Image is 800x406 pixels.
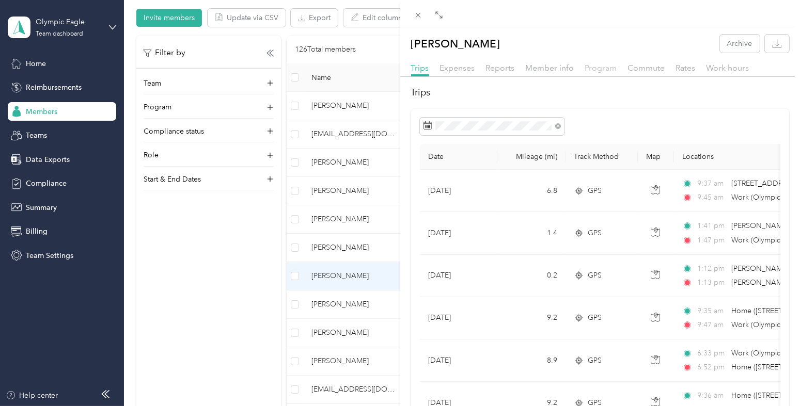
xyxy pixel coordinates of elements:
td: 8.9 [497,339,566,382]
span: GPS [588,355,602,366]
span: GPS [588,185,602,197]
td: [DATE] [420,297,497,339]
span: GPS [588,270,602,281]
span: Program [585,63,617,73]
td: 1.4 [497,212,566,254]
span: 1:47 pm [697,235,727,246]
span: 1:41 pm [697,220,727,232]
th: Track Method [566,144,638,170]
td: 6.8 [497,170,566,212]
span: 6:33 pm [697,348,727,359]
span: 9:45 am [697,192,727,203]
td: [DATE] [420,212,497,254]
th: Map [638,144,674,170]
td: [DATE] [420,255,497,297]
span: Reports [486,63,515,73]
span: 9:36 am [697,390,727,401]
span: Commute [628,63,665,73]
td: [DATE] [420,339,497,382]
span: GPS [588,312,602,323]
span: 1:13 pm [697,277,727,288]
iframe: Everlance-gr Chat Button Frame [742,348,800,406]
p: [PERSON_NAME] [411,35,500,53]
span: Member info [526,63,574,73]
span: 9:47 am [697,319,727,331]
h2: Trips [411,86,790,100]
span: 9:35 am [697,305,727,317]
th: Mileage (mi) [497,144,566,170]
td: 0.2 [497,255,566,297]
td: 9.2 [497,297,566,339]
button: Archive [720,35,760,53]
span: 9:37 am [697,178,727,189]
span: Work hours [707,63,749,73]
span: Rates [676,63,696,73]
span: 6:52 pm [697,362,727,373]
span: 1:12 pm [697,263,727,274]
span: Expenses [440,63,475,73]
span: Trips [411,63,429,73]
span: GPS [588,228,602,239]
td: [DATE] [420,170,497,212]
th: Date [420,144,497,170]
